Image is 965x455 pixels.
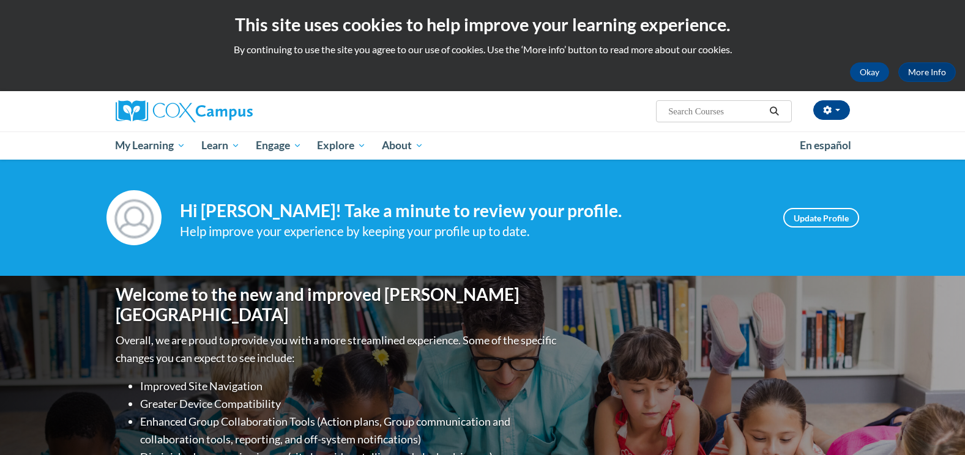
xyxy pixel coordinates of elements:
a: En español [792,133,859,158]
a: Cox Campus [116,100,348,122]
a: About [374,131,431,160]
a: Explore [309,131,374,160]
div: Main menu [97,131,868,160]
p: By continuing to use the site you agree to our use of cookies. Use the ‘More info’ button to read... [9,43,956,56]
input: Search Courses [667,104,765,119]
div: Help improve your experience by keeping your profile up to date. [180,221,765,242]
p: Overall, we are proud to provide you with a more streamlined experience. Some of the specific cha... [116,331,559,367]
a: Update Profile [783,208,859,227]
a: Engage [248,131,310,160]
i:  [769,107,780,116]
button: Okay [850,62,889,82]
h4: Hi [PERSON_NAME]! Take a minute to review your profile. [180,201,765,221]
li: Greater Device Compatibility [140,395,559,413]
span: Learn [201,138,240,153]
button: Account Settings [813,100,850,120]
img: Profile Image [106,190,162,245]
button: Search [765,104,783,119]
span: My Learning [115,138,185,153]
a: My Learning [108,131,194,160]
li: Enhanced Group Collaboration Tools (Action plans, Group communication and collaboration tools, re... [140,413,559,448]
h2: This site uses cookies to help improve your learning experience. [9,12,956,37]
a: More Info [898,62,956,82]
img: Cox Campus [116,100,253,122]
span: Engage [256,138,302,153]
span: Explore [317,138,366,153]
iframe: Button to launch messaging window [916,406,955,445]
a: Learn [193,131,248,160]
li: Improved Site Navigation [140,377,559,395]
span: About [382,138,423,153]
span: En español [800,139,851,152]
h1: Welcome to the new and improved [PERSON_NAME][GEOGRAPHIC_DATA] [116,284,559,325]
